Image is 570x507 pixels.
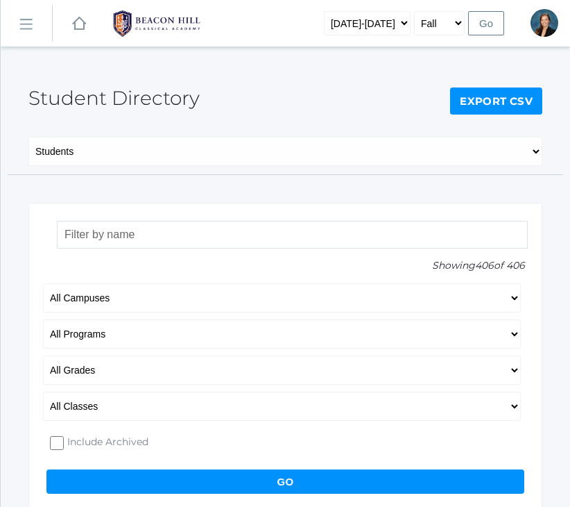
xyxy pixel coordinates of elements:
[57,258,528,273] p: Showing of 406
[50,436,64,450] input: Include Archived
[46,469,524,494] input: Go
[28,88,200,109] h2: Student Directory
[475,259,494,272] span: 406
[530,9,558,37] div: Allison Smith
[450,88,542,115] a: Export CSV
[105,6,209,41] img: 1_BHCALogos-05.png
[64,435,148,452] span: Include Archived
[468,11,504,35] input: Go
[57,221,528,249] input: Filter by name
